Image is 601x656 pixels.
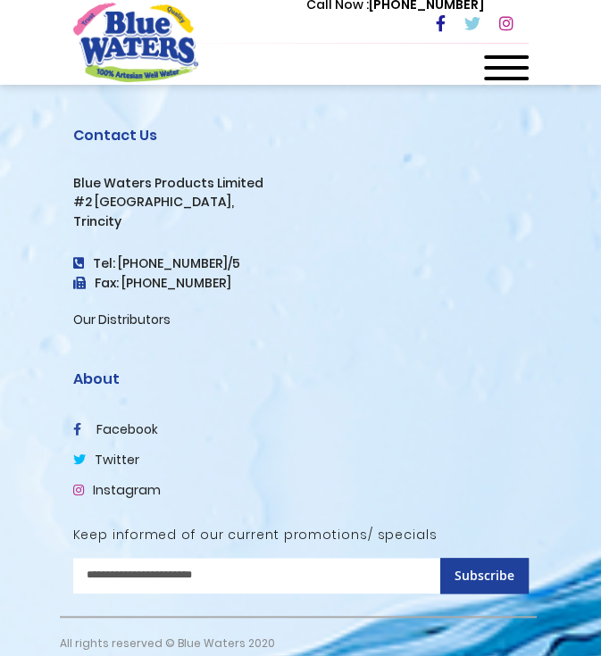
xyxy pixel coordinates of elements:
[73,195,529,210] h3: #2 [GEOGRAPHIC_DATA],
[73,3,198,81] a: store logo
[73,420,158,438] a: facebook
[73,370,529,387] h2: About
[455,567,514,584] span: Subscribe
[440,558,529,594] button: Subscribe
[73,176,529,191] h3: Blue Waters Products Limited
[73,276,529,291] h3: Fax: [PHONE_NUMBER]
[73,256,529,271] h4: Tel: [PHONE_NUMBER]/5
[73,527,529,543] h5: Keep informed of our current promotions/ specials
[73,311,171,328] a: Our Distributors
[73,451,139,469] a: twitter
[73,481,161,499] a: Instagram
[73,214,529,229] h3: Trincity
[73,127,529,144] h2: Contact Us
